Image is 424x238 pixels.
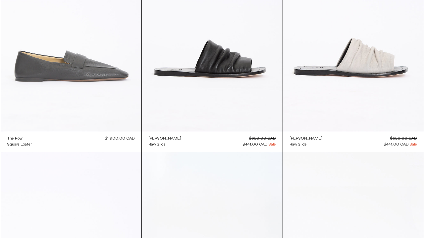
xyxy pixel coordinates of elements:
span: Sale [410,142,417,148]
a: Raw Slide [148,142,181,148]
div: The Row [7,136,23,142]
a: The Row [7,136,32,142]
div: [PERSON_NAME] [290,136,322,142]
span: Sale [269,142,276,148]
a: [PERSON_NAME] [290,136,322,142]
span: $441.00 CAD [384,142,409,147]
div: Square Loafer [7,142,32,148]
a: Raw Slide [290,142,322,148]
div: Raw Slide [290,142,307,148]
s: $630.00 CAD [390,136,417,141]
s: $630.00 CAD [249,136,276,141]
span: $441.00 CAD [243,142,268,147]
div: Raw Slide [148,142,166,148]
a: [PERSON_NAME] [148,136,181,142]
span: $1,900.00 CAD [105,136,135,141]
div: [PERSON_NAME] [148,136,181,142]
a: Square Loafer [7,142,32,148]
